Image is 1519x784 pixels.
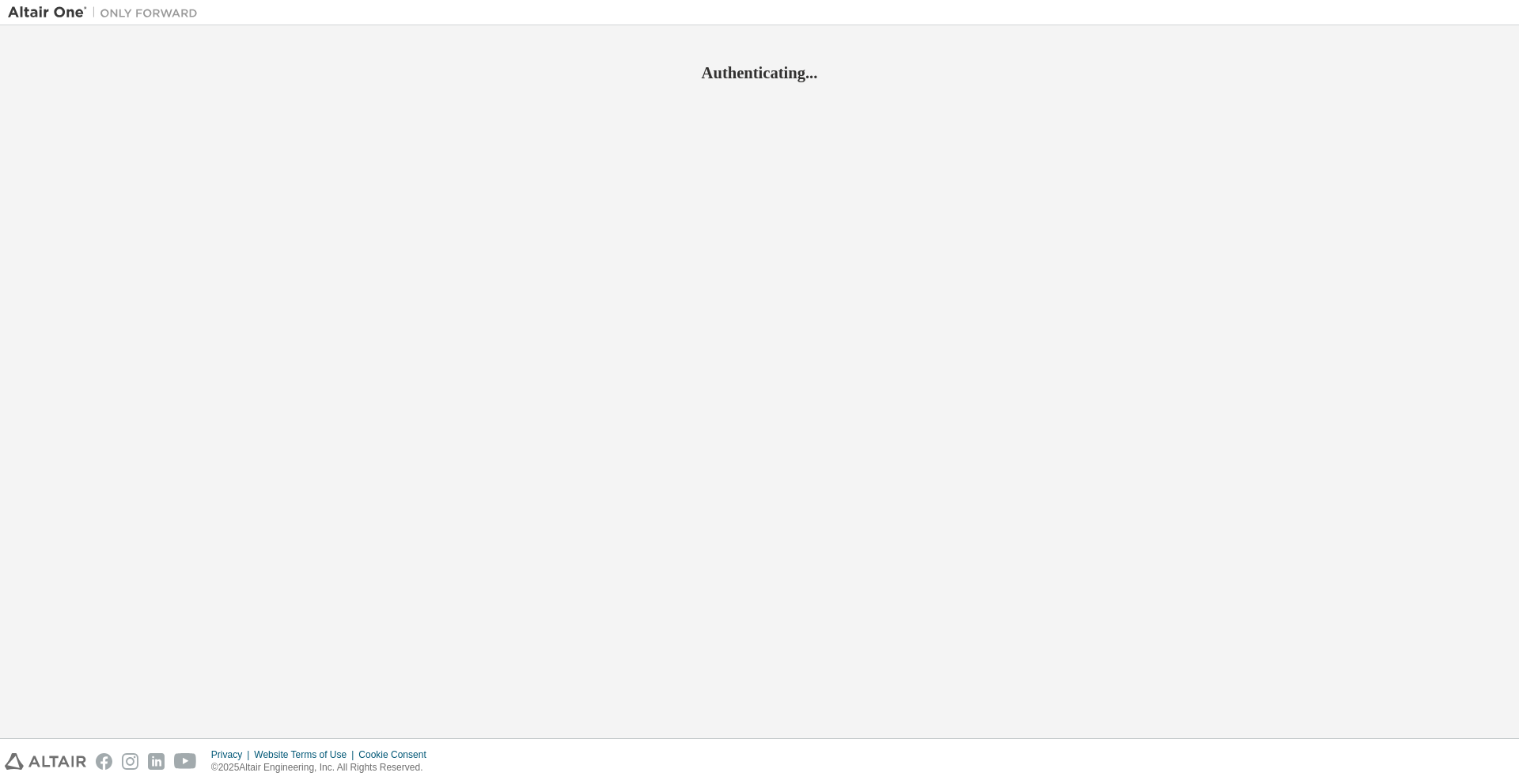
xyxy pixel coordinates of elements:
img: altair_logo.svg [5,753,86,770]
img: linkedin.svg [148,753,165,770]
img: youtube.svg [174,753,197,770]
div: Cookie Consent [358,748,435,761]
img: Altair One [8,5,206,21]
img: instagram.svg [122,753,138,770]
div: Privacy [211,748,254,761]
div: Website Terms of Use [254,748,358,761]
img: facebook.svg [96,753,112,770]
p: © 2025 Altair Engineering, Inc. All Rights Reserved. [211,761,436,775]
h2: Authenticating... [8,62,1511,83]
